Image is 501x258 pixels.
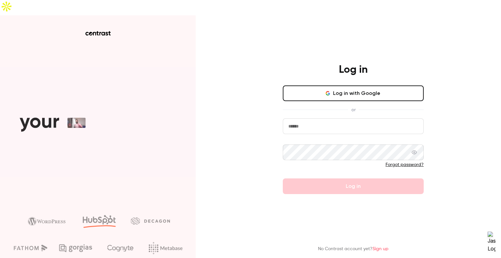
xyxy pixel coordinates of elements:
a: Forgot password? [386,162,424,167]
button: Log in with Google [283,85,424,101]
a: Sign up [372,247,388,251]
span: or [348,106,359,113]
img: decagon [131,217,170,224]
h4: Log in [339,63,368,76]
p: No Contrast account yet? [318,246,388,252]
